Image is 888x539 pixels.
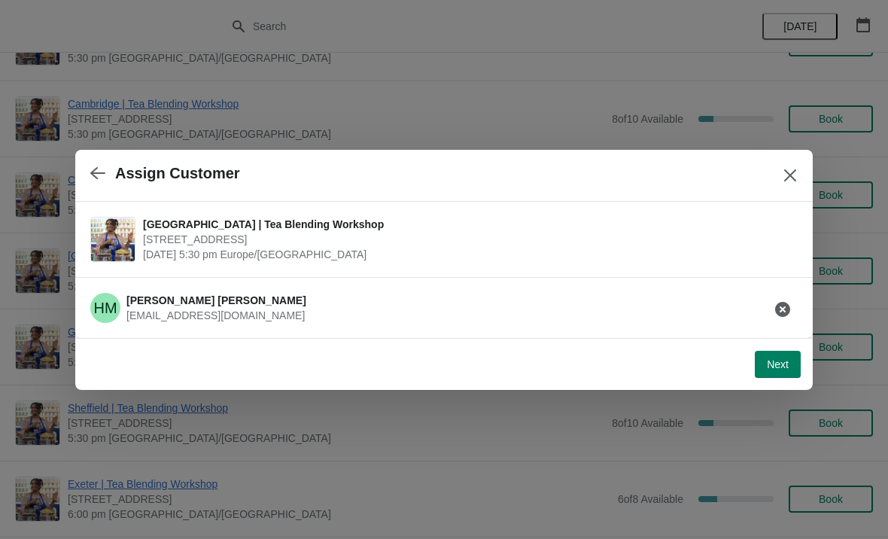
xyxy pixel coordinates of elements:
span: [STREET_ADDRESS] [143,232,790,247]
span: [DATE] 5:30 pm Europe/[GEOGRAPHIC_DATA] [143,247,790,262]
img: London Covent Garden | Tea Blending Workshop | 11 Monmouth St, London, WC2H 9DA | October 12 | 5:... [91,218,135,261]
span: [EMAIL_ADDRESS][DOMAIN_NAME] [126,309,305,321]
button: Close [777,162,804,189]
span: Hannah [90,293,120,323]
span: [PERSON_NAME] [PERSON_NAME] [126,294,306,306]
text: HM [93,300,117,316]
button: Next [755,351,801,378]
span: Next [767,358,789,370]
span: [GEOGRAPHIC_DATA] | Tea Blending Workshop [143,217,790,232]
h2: Assign Customer [115,165,240,182]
